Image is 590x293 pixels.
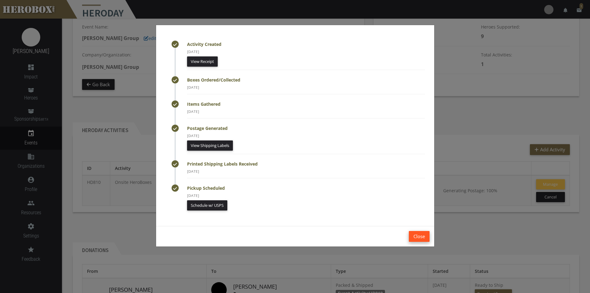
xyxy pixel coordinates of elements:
[187,49,199,54] small: [DATE]
[187,109,199,114] small: [DATE]
[187,125,228,131] span: Postage Generated
[187,77,240,83] span: Boxes Ordered/Collected
[409,231,430,242] button: Close
[187,140,233,151] a: View Shipping Labels
[187,161,258,167] span: Printed Shipping Labels Received
[187,41,221,47] span: Activity Created
[187,169,199,174] small: [DATE]
[187,200,227,211] a: Schedule w/ USPS
[187,193,199,198] small: [DATE]
[187,133,199,138] small: [DATE]
[187,101,221,107] span: Items Gathered
[187,185,225,191] span: Pickup Scheduled
[187,85,199,90] small: [DATE]
[187,56,218,67] a: View Receipt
